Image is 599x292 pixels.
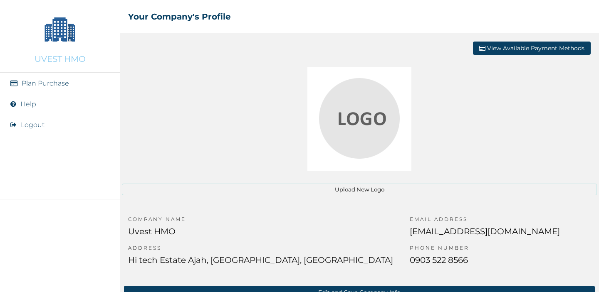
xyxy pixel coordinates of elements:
button: Upload New Logo [122,184,597,195]
p: PHONE NUMBER [410,245,560,255]
p: UVEST HMO [35,54,86,64]
img: RelianceHMO's Logo [8,271,111,284]
img: Crop [307,67,411,171]
button: View Available Payment Methods [473,42,591,55]
a: Plan Purchase [22,79,69,87]
p: Hi tech Estate Ajah, [GEOGRAPHIC_DATA], [GEOGRAPHIC_DATA] [128,255,393,273]
button: Logout [21,121,45,129]
img: Company [39,8,81,50]
a: Help [20,100,36,108]
p: COMPANY NAME [128,216,393,226]
p: ADDRESS [128,245,393,255]
p: [EMAIL_ADDRESS][DOMAIN_NAME] [410,226,560,245]
p: Uvest HMO [128,226,393,245]
p: 0903 522 8566 [410,255,560,273]
h2: Your Company's Profile [128,12,231,22]
p: EMAIL ADDRESS [410,216,560,226]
